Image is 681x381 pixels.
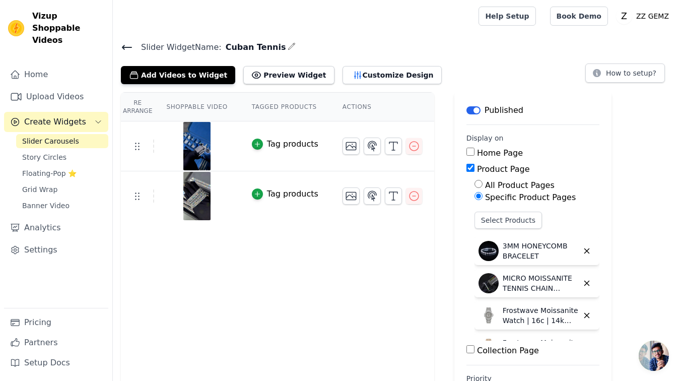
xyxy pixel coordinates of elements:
img: 3MM HONEYCOMB BRACELET [479,241,499,261]
label: Collection Page [477,346,539,355]
label: Product Page [477,164,530,174]
a: Analytics [4,218,108,238]
img: Frostwave Moissanite Watch | 16c | 14k Rose Gold | D-Color Stone [479,338,499,358]
label: Specific Product Pages [485,193,576,202]
th: Tagged Products [240,93,330,121]
span: Grid Wrap [22,184,57,195]
p: 3MM HONEYCOMB BRACELET [503,241,578,261]
a: Banner Video [16,199,108,213]
button: Delete widget [578,339,595,356]
p: Frostwave Moissanite Watch | 16c | 14k Rose Gold | D-Color Stone [503,338,578,358]
img: MICRO MOISSANITE TENNIS CHAIN BRACELETS - 925 STERLING SILVER - D COLOR, VVS1 CLARITY [479,273,499,293]
span: Slider Carousels [22,136,79,146]
button: Z ZZ GEMZ [616,7,673,25]
div: Edit Name [288,40,296,54]
a: Open chat [639,341,669,371]
button: Change Thumbnail [343,187,360,205]
p: ZZ GEMZ [632,7,673,25]
img: Vizup [8,20,24,36]
button: How to setup? [585,63,665,83]
a: Floating-Pop ⭐ [16,166,108,180]
button: Add Videos to Widget [121,66,235,84]
text: Z [621,11,627,21]
span: Create Widgets [24,116,86,128]
button: Preview Widget [243,66,334,84]
button: Customize Design [343,66,442,84]
a: Home [4,65,108,85]
a: Upload Videos [4,87,108,107]
span: Story Circles [22,152,66,162]
button: Delete widget [578,307,595,324]
div: Tag products [267,138,318,150]
button: Create Widgets [4,112,108,132]
label: Home Page [477,148,523,158]
th: Actions [330,93,434,121]
button: Tag products [252,138,318,150]
button: Change Thumbnail [343,138,360,155]
a: How to setup? [585,71,665,80]
label: All Product Pages [485,180,555,190]
img: tn-807ddc66e0e047eca596738b8457bded.png [183,172,211,220]
a: Pricing [4,312,108,333]
p: Frostwave Moissanite Watch | 16c | 14k White Gold | D-Color Stone [503,305,578,326]
a: Settings [4,240,108,260]
span: Banner Video [22,201,70,211]
div: Tag products [267,188,318,200]
a: Slider Carousels [16,134,108,148]
img: tn-4fe71856abb74ff0beb6361ac9a2a9ba.png [183,122,211,170]
button: Select Products [474,212,542,229]
p: Published [485,104,523,116]
span: Vizup Shoppable Videos [32,10,104,46]
a: Grid Wrap [16,182,108,197]
span: Slider Widget Name: [133,41,222,53]
span: Floating-Pop ⭐ [22,168,77,178]
a: Partners [4,333,108,353]
th: Re Arrange [121,93,154,121]
button: Tag products [252,188,318,200]
a: Help Setup [479,7,535,26]
button: Delete widget [578,275,595,292]
p: MICRO MOISSANITE TENNIS CHAIN BRACELETS - 925 STERLING SILVER - D COLOR, VVS1 CLARITY [503,273,578,293]
span: Cuban Tennis [222,41,286,53]
a: Setup Docs [4,353,108,373]
a: Book Demo [550,7,608,26]
th: Shoppable Video [154,93,239,121]
legend: Display on [466,133,504,143]
img: Frostwave Moissanite Watch | 16c | 14k White Gold | D-Color Stone [479,305,499,326]
a: Story Circles [16,150,108,164]
button: Delete widget [578,242,595,260]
